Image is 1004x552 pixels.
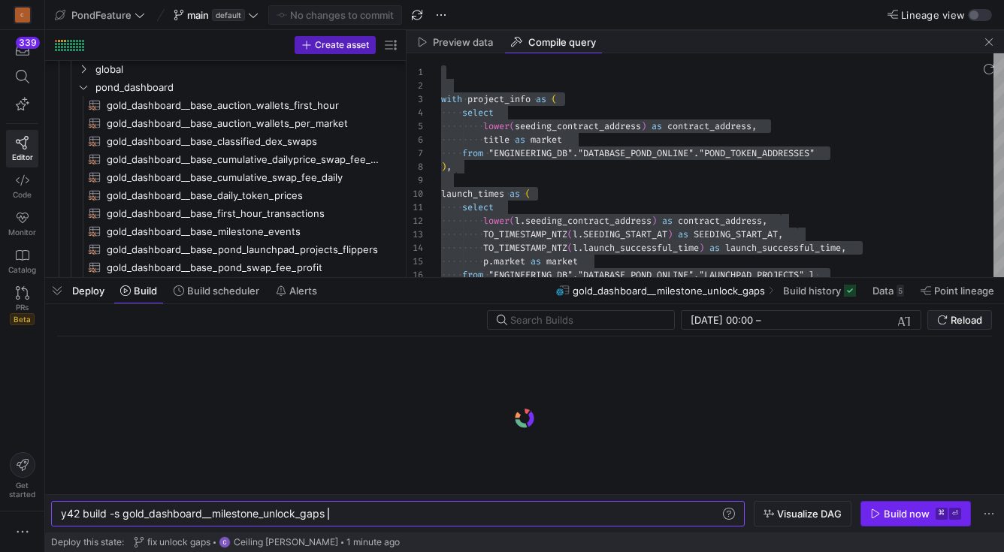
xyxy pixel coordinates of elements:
[441,93,462,105] span: with
[187,285,259,297] span: Build scheduler
[407,92,423,106] div: 3
[751,120,757,132] span: ,
[776,278,863,303] button: Build history
[699,147,815,159] span: "POND_TOKEN_ADDRESSES"
[407,201,423,214] div: 11
[6,36,38,63] button: 339
[10,313,35,325] span: Beta
[51,132,400,150] a: gold_dashboard__base_classified_dex_swaps​​​​​​​​​​
[15,8,30,23] div: C
[951,314,982,326] span: Reload
[583,242,699,254] span: launch_successful_time
[51,60,400,78] div: Press SPACE to select this row.
[573,147,578,159] span: .
[483,255,488,267] span: p
[51,78,400,96] div: Press SPACE to select this row.
[95,61,398,78] span: global
[783,285,841,297] span: Build history
[573,269,578,281] span: .
[107,115,383,132] span: gold_dashboard__base_auction_wallets_per_market​​​​​​​​​​
[289,285,317,297] span: Alerts
[107,169,383,186] span: gold_dashboard__base_cumulative_swap_fee_daily​​​​​​​​​​
[510,188,520,200] span: as
[525,188,531,200] span: (
[914,278,1001,303] button: Point lineage
[6,446,38,505] button: Getstarted
[212,9,245,21] span: default
[170,5,262,25] button: maindefault
[872,285,894,297] span: Data
[860,501,971,526] button: Build now⌘⏎
[583,228,667,240] span: SEEDING_START_AT
[51,258,400,276] a: gold_dashboard__base_pond_swap_fee_profit​​​​​​​​​​
[483,120,510,132] span: lower
[936,508,948,520] kbd: ⌘
[483,228,567,240] span: TO_TIMESTAMP_NTZ
[6,2,38,28] a: C
[407,146,423,160] div: 7
[578,242,583,254] span: .
[16,303,29,312] span: PRs
[407,119,423,133] div: 5
[61,507,325,520] span: y42 build -s gold_dashboard__milestone_unlock_gaps
[134,285,157,297] span: Build
[488,269,573,281] span: "ENGINEERING_DB"
[295,36,376,54] button: Create asset
[51,114,400,132] div: Press SPACE to select this row.
[51,96,400,114] div: Press SPACE to select this row.
[407,241,423,255] div: 14
[756,314,761,326] span: –
[462,147,483,159] span: from
[515,120,641,132] span: seeding_contract_address
[694,269,699,281] span: .
[866,278,911,303] button: Data5
[934,285,994,297] span: Point lineage
[51,5,149,25] button: PondFeature
[12,152,33,161] span: Editor
[709,242,720,254] span: as
[407,214,423,228] div: 12
[107,259,383,276] span: gold_dashboard__base_pond_swap_fee_profit​​​​​​​​​​
[525,215,652,227] span: seeding_contract_address
[578,147,694,159] span: "DATABASE_POND_ONLINE"
[407,255,423,268] div: 15
[652,215,657,227] span: )
[51,96,400,114] a: gold_dashboard__base_auction_wallets_first_hour​​​​​​​​​​
[407,187,423,201] div: 10
[488,255,494,267] span: .
[9,481,35,499] span: Get started
[51,240,400,258] div: Press SPACE to select this row.
[809,269,815,281] span: l
[107,205,383,222] span: gold_dashboard__base_first_hour_transactions​​​​​​​​​​
[531,255,541,267] span: as
[407,79,423,92] div: 2
[16,37,40,49] div: 339
[662,215,673,227] span: as
[536,93,546,105] span: as
[573,285,765,297] span: gold_dashboard__milestone_unlock_gaps
[510,314,662,326] input: Search Builds
[483,242,567,254] span: TO_TIMESTAMP_NTZ
[51,240,400,258] a: gold_dashboard__base_pond_launchpad_projects_flippers​​​​​​​​​​
[269,278,324,303] button: Alerts
[552,93,557,105] span: (
[407,268,423,282] div: 16
[51,204,400,222] a: gold_dashboard__base_first_hour_transactions​​​​​​​​​​
[884,508,930,520] div: Build now
[107,223,383,240] span: gold_dashboard__base_milestone_events​​​​​​​​​​
[107,151,383,168] span: gold_dashboard__base_cumulative_dailyprice_swap_fee_daily​​​​​​​​​​
[483,134,510,146] span: title
[6,205,38,243] a: Monitor
[107,241,383,258] span: gold_dashboard__base_pond_launchpad_projects_flippers​​​​​​​​​​
[567,228,573,240] span: (
[113,278,164,303] button: Build
[13,190,32,199] span: Code
[515,215,520,227] span: l
[234,537,338,547] span: Ceiling [PERSON_NAME]
[51,186,400,204] div: Press SPACE to select this row.
[51,222,400,240] div: Press SPACE to select this row.
[407,160,423,173] div: 8
[407,106,423,119] div: 4
[546,255,578,267] span: market
[573,242,578,254] span: l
